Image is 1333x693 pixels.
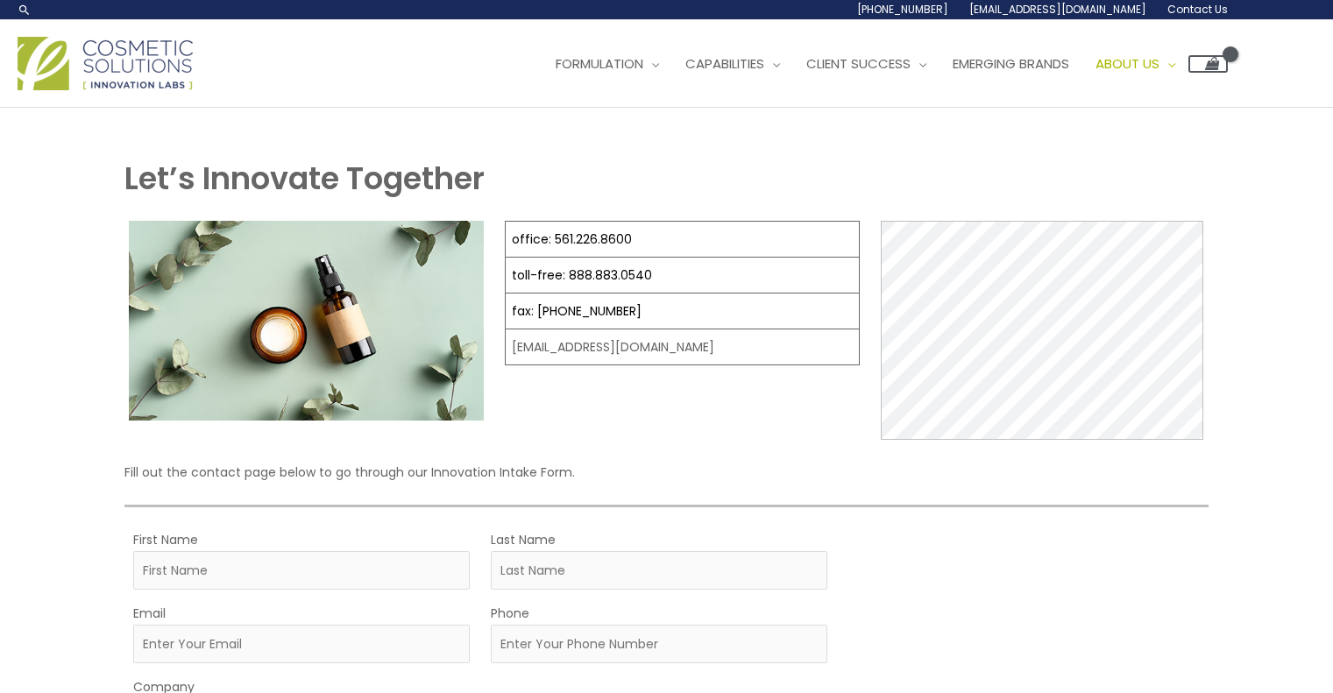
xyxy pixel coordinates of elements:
[491,625,827,663] input: Enter Your Phone Number
[133,602,166,625] label: Email
[793,38,939,90] a: Client Success
[685,54,764,73] span: Capabilities
[857,2,948,17] span: [PHONE_NUMBER]
[542,38,672,90] a: Formulation
[505,329,859,365] td: [EMAIL_ADDRESS][DOMAIN_NAME]
[1095,54,1159,73] span: About Us
[512,266,652,284] a: toll-free: 888.883.0540
[1188,55,1228,73] a: View Shopping Cart, empty
[491,551,827,590] input: Last Name
[18,3,32,17] a: Search icon link
[512,302,642,320] a: fax: [PHONE_NUMBER]
[953,54,1069,73] span: Emerging Brands
[512,230,632,248] a: office: 561.226.8600
[556,54,643,73] span: Formulation
[1167,2,1228,17] span: Contact Us
[491,602,529,625] label: Phone
[133,625,470,663] input: Enter Your Email
[133,551,470,590] input: First Name
[969,2,1146,17] span: [EMAIL_ADDRESS][DOMAIN_NAME]
[1082,38,1188,90] a: About Us
[124,157,485,200] strong: Let’s Innovate Together
[806,54,911,73] span: Client Success
[124,461,1209,484] p: Fill out the contact page below to go through our Innovation Intake Form.
[18,37,193,90] img: Cosmetic Solutions Logo
[672,38,793,90] a: Capabilities
[133,528,198,551] label: First Name
[129,221,484,421] img: Contact page image for private label skincare manufacturer Cosmetic solutions shows a skin care b...
[491,528,556,551] label: Last Name
[529,38,1228,90] nav: Site Navigation
[939,38,1082,90] a: Emerging Brands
